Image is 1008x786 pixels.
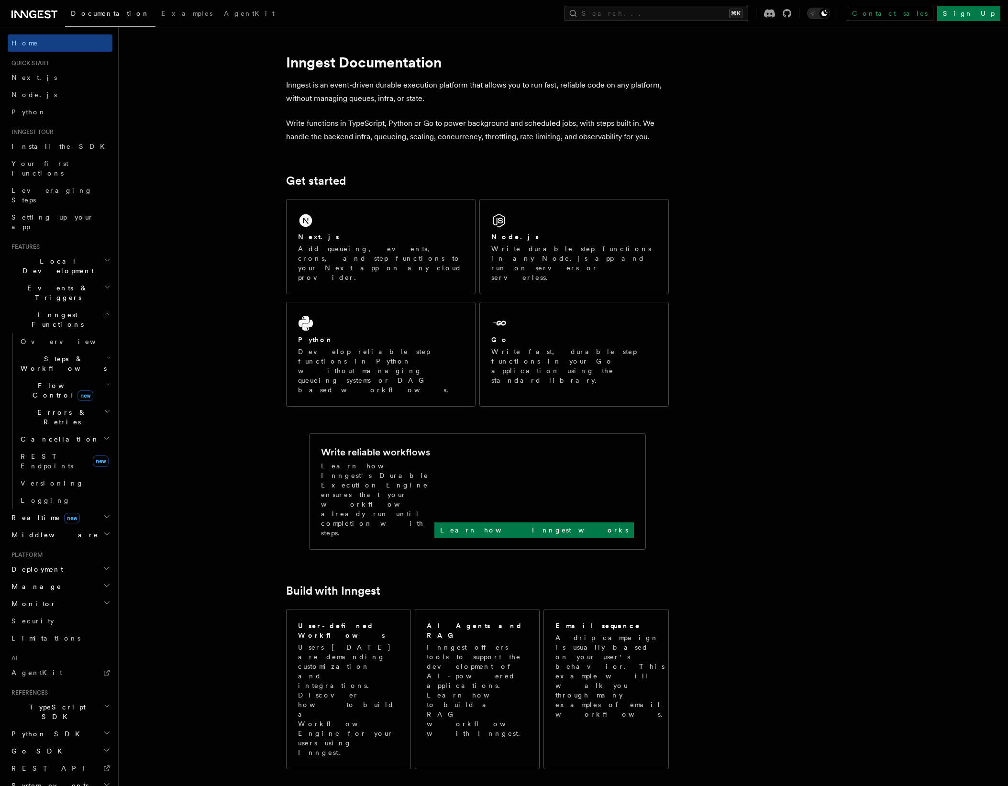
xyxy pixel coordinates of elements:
span: AgentKit [11,669,62,676]
span: Cancellation [17,434,100,444]
span: References [8,689,48,697]
a: Overview [17,333,112,350]
button: Search...⌘K [565,6,748,21]
a: Build with Inngest [286,584,380,598]
button: Steps & Workflows [17,350,112,377]
button: Go SDK [8,742,112,760]
span: Events & Triggers [8,283,104,302]
a: Node.js [8,86,112,103]
a: Examples [155,3,218,26]
span: Flow Control [17,381,105,400]
span: Go SDK [8,746,68,756]
span: Setting up your app [11,213,94,231]
a: Security [8,612,112,630]
span: Local Development [8,256,104,276]
p: Users [DATE] are demanding customization and integrations. Discover how to build a Workflow Engin... [298,642,399,757]
span: Leveraging Steps [11,187,92,204]
a: Leveraging Steps [8,182,112,209]
span: Platform [8,551,43,559]
span: AI [8,654,18,662]
a: REST Endpointsnew [17,448,112,475]
a: Node.jsWrite durable step functions in any Node.js app and run on servers or serverless. [479,199,669,294]
button: Flow Controlnew [17,377,112,404]
span: Inngest tour [8,128,54,136]
span: Node.js [11,91,57,99]
span: Python SDK [8,729,86,739]
a: Sign Up [937,6,1000,21]
button: Deployment [8,561,112,578]
span: new [64,513,80,523]
span: Monitor [8,599,56,609]
a: Learn how Inngest works [434,522,634,538]
span: Quick start [8,59,49,67]
span: Overview [21,338,119,345]
h2: AI Agents and RAG [427,621,529,640]
a: Documentation [65,3,155,27]
h1: Inngest Documentation [286,54,669,71]
span: Inngest Functions [8,310,103,329]
a: AgentKit [218,3,280,26]
p: Learn how Inngest works [440,525,628,535]
a: Home [8,34,112,52]
span: Steps & Workflows [17,354,107,373]
span: AgentKit [224,10,275,17]
span: Errors & Retries [17,408,104,427]
span: Realtime [8,513,80,522]
a: Limitations [8,630,112,647]
a: Logging [17,492,112,509]
button: Manage [8,578,112,595]
span: Examples [161,10,212,17]
span: Logging [21,497,70,504]
span: REST Endpoints [21,453,73,470]
a: Get started [286,174,346,188]
p: Learn how Inngest's Durable Execution Engine ensures that your workflow already run until complet... [321,461,434,538]
span: Next.js [11,74,57,81]
span: Documentation [71,10,150,17]
span: Security [11,617,54,625]
h2: Next.js [298,232,339,242]
h2: Node.js [491,232,539,242]
kbd: ⌘K [729,9,742,18]
button: TypeScript SDK [8,698,112,725]
a: GoWrite fast, durable step functions in your Go application using the standard library. [479,302,669,407]
a: User-defined WorkflowsUsers [DATE] are demanding customization and integrations. Discover how to ... [286,609,411,769]
span: Features [8,243,40,251]
button: Middleware [8,526,112,543]
p: A drip campaign is usually based on your user's behavior. This example will walk you through many... [555,633,668,719]
span: new [78,390,93,401]
h2: User-defined Workflows [298,621,399,640]
a: PythonDevelop reliable step functions in Python without managing queueing systems or DAG based wo... [286,302,476,407]
a: Your first Functions [8,155,112,182]
span: TypeScript SDK [8,702,103,721]
span: Limitations [11,634,80,642]
button: Python SDK [8,725,112,742]
h2: Go [491,335,509,344]
p: Write functions in TypeScript, Python or Go to power background and scheduled jobs, with steps bu... [286,117,669,144]
h2: Python [298,335,333,344]
a: Contact sales [846,6,933,21]
a: Next.jsAdd queueing, events, crons, and step functions to your Next app on any cloud provider. [286,199,476,294]
h2: Write reliable workflows [321,445,430,459]
p: Write durable step functions in any Node.js app and run on servers or serverless. [491,244,657,282]
p: Write fast, durable step functions in your Go application using the standard library. [491,347,657,385]
p: Inngest offers tools to support the development of AI-powered applications. Learn how to build a ... [427,642,529,738]
span: Your first Functions [11,160,68,177]
button: Monitor [8,595,112,612]
button: Events & Triggers [8,279,112,306]
span: Versioning [21,479,84,487]
span: Install the SDK [11,143,111,150]
span: Python [11,108,46,116]
span: REST API [11,764,93,772]
a: Next.js [8,69,112,86]
button: Realtimenew [8,509,112,526]
button: Inngest Functions [8,306,112,333]
a: AI Agents and RAGInngest offers tools to support the development of AI-powered applications. Lear... [415,609,540,769]
a: Setting up your app [8,209,112,235]
button: Toggle dark mode [807,8,830,19]
span: new [93,455,109,467]
button: Local Development [8,253,112,279]
span: Home [11,38,38,48]
span: Manage [8,582,62,591]
a: AgentKit [8,664,112,681]
span: Deployment [8,565,63,574]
